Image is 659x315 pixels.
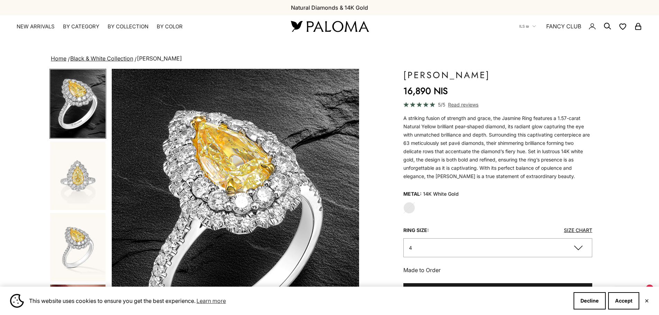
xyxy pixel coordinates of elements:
legend: Ring Size: [403,225,429,235]
span: A striking fusion of strength and grace, the Jasmine Ring features a 1.57-carat Natural Yellow br... [403,115,590,179]
nav: Primary navigation [17,23,274,30]
a: Learn more [195,296,227,306]
button: Go to item 3 [49,212,106,282]
button: Close [644,299,649,303]
span: 4 [409,245,412,251]
img: Cookie banner [10,294,24,308]
img: #YellowGold #WhiteGold #RoseGold [50,70,106,138]
button: 4 [403,238,593,257]
summary: By Color [157,23,183,30]
button: Accept [608,292,639,309]
a: Size Chart [564,227,592,233]
variant-option-value: 14K White Gold [423,189,459,199]
span: 5/5 [438,101,445,109]
button: Sold out-16,890 NIS [403,283,593,300]
a: NEW ARRIVALS [17,23,55,30]
span: [PERSON_NAME] [137,55,182,62]
button: Decline [574,292,606,309]
legend: Metal: [403,189,422,199]
nav: Secondary navigation [519,15,642,37]
img: #YellowGold #WhiteGold #RoseGold [50,141,106,210]
img: #YellowGold #WhiteGold #RoseGold [50,213,106,281]
a: Black & White Collection [70,55,133,62]
button: ILS ₪ [519,23,536,29]
sale-price: 16,890 NIS [403,84,448,98]
p: Made to Order [403,266,593,275]
summary: By Category [63,23,99,30]
summary: By Collection [108,23,148,30]
a: Home [51,55,66,62]
span: This website uses cookies to ensure you get the best experience. [29,296,568,306]
p: Natural Diamonds & 14K Gold [291,3,368,12]
span: ILS ₪ [519,23,529,29]
nav: breadcrumbs [49,54,610,64]
span: Read reviews [448,101,478,109]
button: Go to item 1 [49,69,106,139]
a: FANCY CLUB [546,22,581,31]
h1: [PERSON_NAME] [403,69,593,81]
a: 5/5 Read reviews [403,101,593,109]
button: Go to item 2 [49,141,106,211]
